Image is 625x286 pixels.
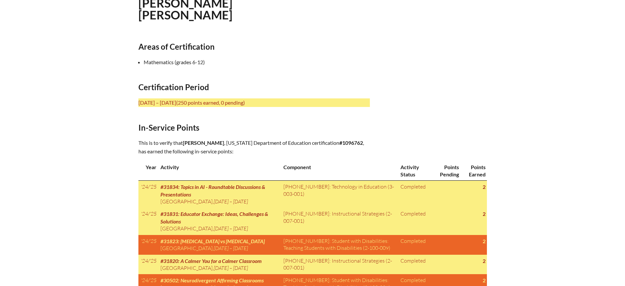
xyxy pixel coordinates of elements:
[281,255,398,274] td: [PHONE_NUMBER]: Instructional Strategies (2-007-001)
[138,208,158,235] td: '24/'25
[398,235,432,255] td: Completed
[138,235,158,255] td: '24/'25
[483,184,486,190] strong: 2
[138,255,158,274] td: '24/'25
[138,98,370,107] p: [DATE] – [DATE]
[158,181,281,208] td: ,
[144,58,375,66] li: Mathematics (grades 6-12)
[483,277,486,283] strong: 2
[160,184,265,197] span: #31834: Topics in AI - Roundtable Discussions & Presentations
[158,235,281,255] td: ,
[138,42,370,51] h2: Areas of Certification
[158,208,281,235] td: ,
[339,140,363,146] b: #1096762
[160,265,213,271] span: [GEOGRAPHIC_DATA]
[398,161,432,180] th: Activity Status
[281,181,398,208] td: [PHONE_NUMBER]: Technology in Education (3-003-001)
[398,255,432,274] td: Completed
[281,161,398,180] th: Component
[176,99,245,106] span: (250 points earned, 0 pending)
[214,245,248,251] span: [DATE] – [DATE]
[138,82,370,92] h2: Certification Period
[160,198,213,205] span: [GEOGRAPHIC_DATA]
[214,265,248,271] span: [DATE] – [DATE]
[138,123,370,132] h2: In-Service Points
[483,211,486,217] strong: 2
[398,181,432,208] td: Completed
[160,277,264,283] span: #30502: Neurodivergent Affirming Classrooms
[483,238,486,244] strong: 2
[160,245,213,251] span: [GEOGRAPHIC_DATA]
[460,161,487,180] th: Points Earned
[160,238,265,244] span: #31823: [MEDICAL_DATA] vs [MEDICAL_DATA]
[214,198,248,205] span: [DATE] – [DATE]
[138,161,158,180] th: Year
[214,225,248,232] span: [DATE] – [DATE]
[138,181,158,208] td: '24/'25
[281,235,398,255] td: [PHONE_NUMBER]: Student with Disabilities: Teaching Students with Disabilities (2-100-009)
[483,258,486,264] strong: 2
[432,161,460,180] th: Points Pending
[160,211,268,224] span: #31831: Educator Exchange: Ideas, Challenges & Solutions
[398,208,432,235] td: Completed
[183,140,224,146] span: [PERSON_NAME]
[158,255,281,274] td: ,
[160,258,262,264] span: #31820: A Calmer You for a Calmer Classroom
[160,225,213,232] span: [GEOGRAPHIC_DATA]
[281,208,398,235] td: [PHONE_NUMBER]: Instructional Strategies (2-007-001)
[138,139,370,156] p: This is to verify that , [US_STATE] Department of Education certification , has earned the follow...
[158,161,281,180] th: Activity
